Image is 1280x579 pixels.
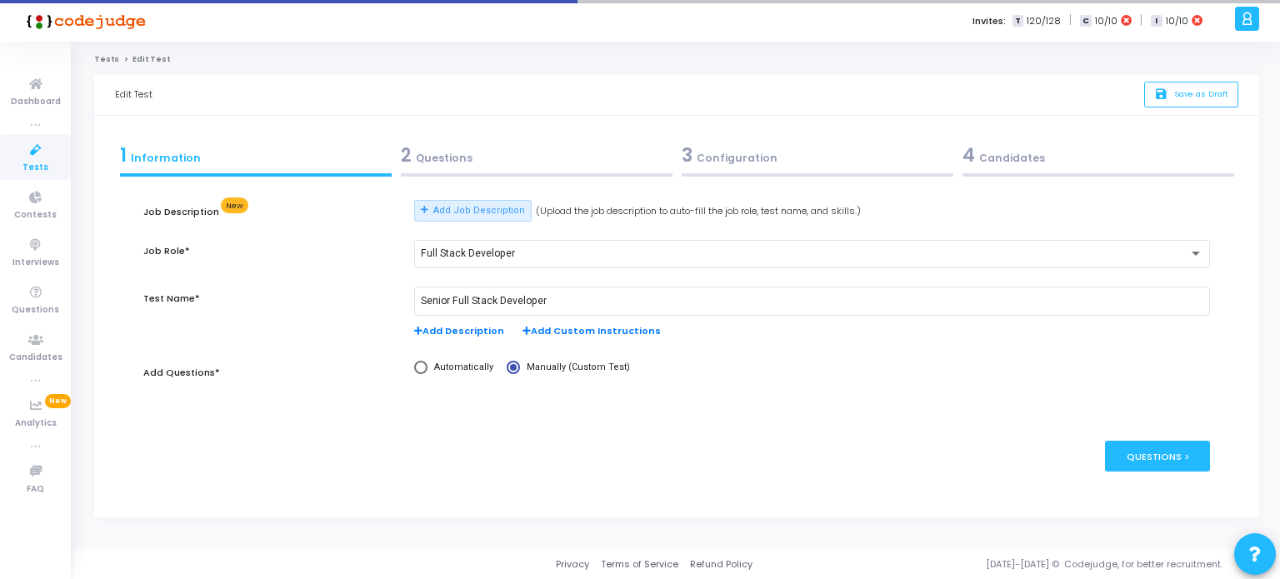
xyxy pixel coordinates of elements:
a: Refund Policy [690,557,752,572]
span: 1 [120,142,127,168]
label: Job Description [143,204,248,220]
a: Terms of Service [601,557,678,572]
a: 2Questions [396,137,677,182]
a: 1Information [115,137,396,182]
div: Configuration [682,142,953,169]
span: 10/10 [1166,14,1188,28]
span: Tests [22,161,48,175]
span: | [1140,12,1142,29]
a: 3Configuration [677,137,957,182]
label: Job Role* [143,244,190,258]
span: Edit Test [132,54,170,64]
div: Questions > [1105,441,1211,472]
span: Analytics [15,417,57,431]
span: 3 [682,142,692,168]
span: 2 [401,142,412,168]
div: [DATE]-[DATE] © Codejudge, for better recruitment. [752,557,1259,572]
span: (Upload the job description to auto-fill the job role, test name, and skills.) [536,204,861,218]
span: Save as Draft [1174,88,1228,99]
span: FAQ [27,482,44,497]
span: Add Job Description [433,204,525,218]
span: Full Stack Developer [421,247,515,259]
span: | [1069,12,1072,29]
nav: breadcrumb [94,54,1259,65]
a: Privacy [556,557,589,572]
span: Add Description [414,324,504,338]
span: Questions [12,303,59,317]
label: Invites: [972,14,1006,28]
span: I [1151,15,1162,27]
span: Candidates [9,351,62,365]
button: Add Job Description [414,200,532,222]
div: Edit Test [115,74,152,115]
img: logo [21,4,146,37]
span: 10/10 [1095,14,1117,28]
i: save [1154,87,1172,102]
button: saveSave as Draft [1144,82,1238,107]
a: Tests [94,54,119,64]
span: New [221,197,247,213]
div: Questions [401,142,672,169]
span: Interviews [12,256,59,270]
span: T [1012,15,1023,27]
span: 4 [962,142,975,168]
span: Contests [14,208,57,222]
span: Automatically [427,361,493,375]
span: C [1080,15,1091,27]
div: Candidates [962,142,1234,169]
span: 120/128 [1027,14,1061,28]
span: Add Custom Instructions [522,324,661,338]
div: Information [120,142,392,169]
span: Manually (Custom Test) [520,361,630,375]
label: Test Name* [143,292,200,306]
span: New [45,394,71,408]
a: 4Candidates [957,137,1238,182]
span: Dashboard [11,95,61,109]
label: Add Questions* [143,366,220,380]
